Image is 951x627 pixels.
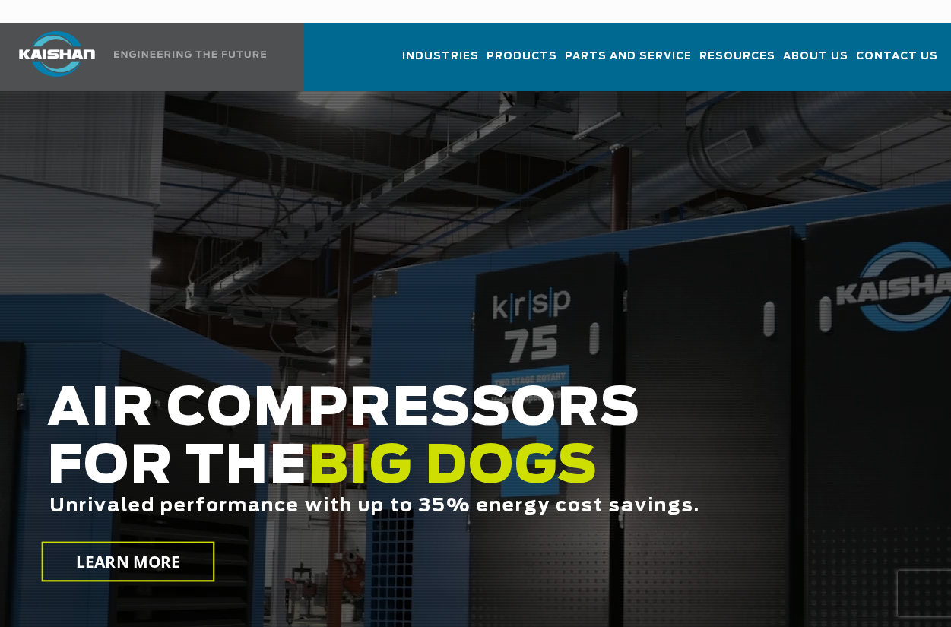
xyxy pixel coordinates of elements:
[699,48,775,65] span: Resources
[565,36,692,88] a: Parts and Service
[699,36,775,88] a: Resources
[114,51,266,58] img: Engineering the future
[49,497,700,515] span: Unrivaled performance with up to 35% energy cost savings.
[402,48,479,65] span: Industries
[783,48,848,65] span: About Us
[402,36,479,88] a: Industries
[47,381,758,564] h2: AIR COMPRESSORS FOR THE
[565,48,692,65] span: Parts and Service
[856,36,938,88] a: Contact Us
[76,551,181,573] span: LEARN MORE
[856,48,938,65] span: Contact Us
[783,36,848,88] a: About Us
[487,48,557,65] span: Products
[487,36,557,88] a: Products
[42,542,215,582] a: LEARN MORE
[308,442,598,493] span: BIG DOGS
